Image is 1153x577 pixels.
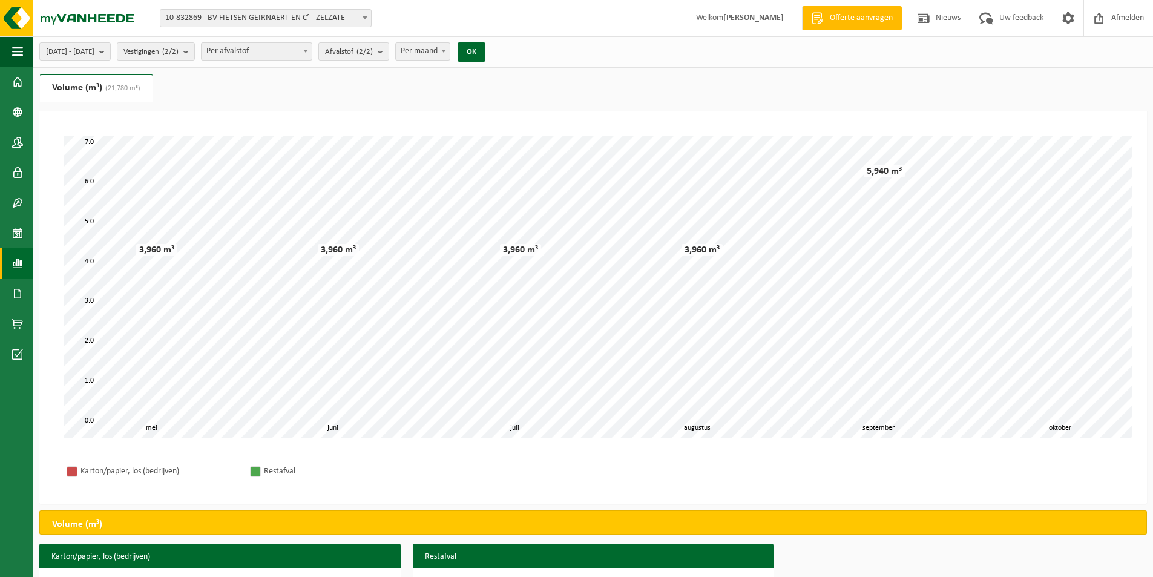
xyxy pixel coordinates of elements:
[396,43,450,60] span: Per maand
[117,42,195,61] button: Vestigingen(2/2)
[723,13,784,22] strong: [PERSON_NAME]
[80,464,238,479] div: Karton/papier, los (bedrijven)
[40,511,114,538] h2: Volume (m³)
[201,42,312,61] span: Per afvalstof
[123,43,179,61] span: Vestigingen
[318,244,359,256] div: 3,960 m³
[39,42,111,61] button: [DATE] - [DATE]
[40,74,153,102] a: Volume (m³)
[395,42,450,61] span: Per maand
[6,550,202,577] iframe: chat widget
[160,10,371,27] span: 10-832869 - BV FIETSEN GEIRNAERT EN C° - ZELZATE
[264,464,421,479] div: Restafval
[356,48,373,56] count: (2/2)
[413,544,774,570] h3: Restafval
[682,244,723,256] div: 3,960 m³
[802,6,902,30] a: Offerte aanvragen
[458,42,485,62] button: OK
[160,9,372,27] span: 10-832869 - BV FIETSEN GEIRNAERT EN C° - ZELZATE
[136,244,177,256] div: 3,960 m³
[46,43,94,61] span: [DATE] - [DATE]
[162,48,179,56] count: (2/2)
[500,244,541,256] div: 3,960 m³
[39,544,401,570] h3: Karton/papier, los (bedrijven)
[827,12,896,24] span: Offerte aanvragen
[102,85,140,92] span: (21,780 m³)
[325,43,373,61] span: Afvalstof
[318,42,389,61] button: Afvalstof(2/2)
[864,165,905,177] div: 5,940 m³
[202,43,312,60] span: Per afvalstof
